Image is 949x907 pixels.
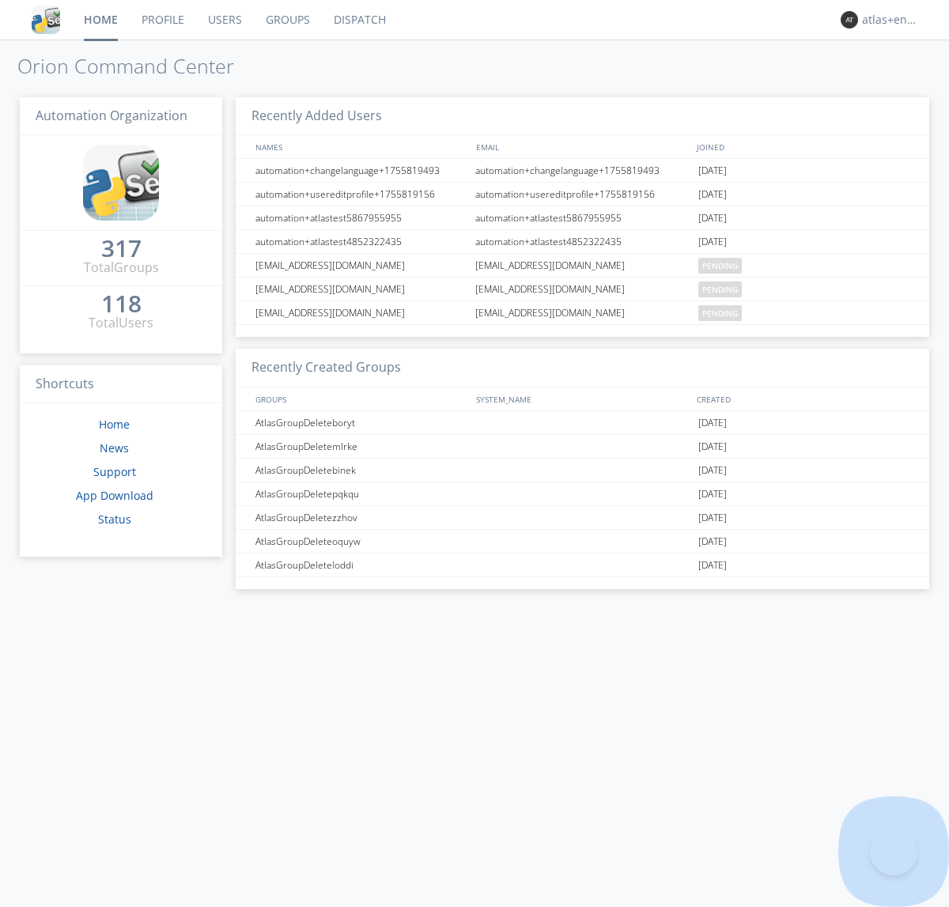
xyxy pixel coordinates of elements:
[698,159,727,183] span: [DATE]
[236,435,929,459] a: AtlasGroupDeletemlrke[DATE]
[698,506,727,530] span: [DATE]
[251,183,471,206] div: automation+usereditprofile+1755819156
[236,459,929,482] a: AtlasGroupDeletebinek[DATE]
[693,387,914,410] div: CREATED
[236,506,929,530] a: AtlasGroupDeletezzhov[DATE]
[89,314,153,332] div: Total Users
[251,301,471,324] div: [EMAIL_ADDRESS][DOMAIN_NAME]
[236,206,929,230] a: automation+atlastest5867955955automation+atlastest5867955955[DATE]
[83,145,159,221] img: cddb5a64eb264b2086981ab96f4c1ba7
[236,159,929,183] a: automation+changelanguage+1755819493automation+changelanguage+1755819493[DATE]
[84,259,159,277] div: Total Groups
[251,530,471,553] div: AtlasGroupDeleteoquyw
[870,828,917,875] iframe: Toggle Customer Support
[698,206,727,230] span: [DATE]
[472,135,693,158] div: EMAIL
[471,159,694,182] div: automation+changelanguage+1755819493
[472,387,693,410] div: SYSTEM_NAME
[471,183,694,206] div: automation+usereditprofile+1755819156
[698,411,727,435] span: [DATE]
[236,554,929,577] a: AtlasGroupDeleteloddi[DATE]
[698,435,727,459] span: [DATE]
[251,387,468,410] div: GROUPS
[698,554,727,577] span: [DATE]
[251,254,471,277] div: [EMAIL_ADDRESS][DOMAIN_NAME]
[698,183,727,206] span: [DATE]
[101,296,142,314] a: 118
[251,435,471,458] div: AtlasGroupDeletemlrke
[251,411,471,434] div: AtlasGroupDeleteboryt
[101,240,142,256] div: 317
[236,349,929,387] h3: Recently Created Groups
[236,183,929,206] a: automation+usereditprofile+1755819156automation+usereditprofile+1755819156[DATE]
[251,278,471,300] div: [EMAIL_ADDRESS][DOMAIN_NAME]
[698,305,742,321] span: pending
[236,411,929,435] a: AtlasGroupDeleteboryt[DATE]
[101,296,142,312] div: 118
[471,278,694,300] div: [EMAIL_ADDRESS][DOMAIN_NAME]
[251,159,471,182] div: automation+changelanguage+1755819493
[251,206,471,229] div: automation+atlastest5867955955
[20,365,222,404] h3: Shortcuts
[698,530,727,554] span: [DATE]
[471,254,694,277] div: [EMAIL_ADDRESS][DOMAIN_NAME]
[471,230,694,253] div: automation+atlastest4852322435
[32,6,60,34] img: cddb5a64eb264b2086981ab96f4c1ba7
[101,240,142,259] a: 317
[862,12,921,28] div: atlas+english0001
[36,107,187,124] span: Automation Organization
[251,135,468,158] div: NAMES
[698,459,727,482] span: [DATE]
[98,512,131,527] a: Status
[251,459,471,482] div: AtlasGroupDeletebinek
[698,482,727,506] span: [DATE]
[471,206,694,229] div: automation+atlastest5867955955
[236,530,929,554] a: AtlasGroupDeleteoquyw[DATE]
[251,506,471,529] div: AtlasGroupDeletezzhov
[698,258,742,274] span: pending
[698,230,727,254] span: [DATE]
[93,464,136,479] a: Support
[236,482,929,506] a: AtlasGroupDeletepqkqu[DATE]
[841,11,858,28] img: 373638.png
[236,278,929,301] a: [EMAIL_ADDRESS][DOMAIN_NAME][EMAIL_ADDRESS][DOMAIN_NAME]pending
[99,417,130,432] a: Home
[236,254,929,278] a: [EMAIL_ADDRESS][DOMAIN_NAME][EMAIL_ADDRESS][DOMAIN_NAME]pending
[100,440,129,455] a: News
[236,230,929,254] a: automation+atlastest4852322435automation+atlastest4852322435[DATE]
[251,482,471,505] div: AtlasGroupDeletepqkqu
[698,282,742,297] span: pending
[471,301,694,324] div: [EMAIL_ADDRESS][DOMAIN_NAME]
[236,97,929,136] h3: Recently Added Users
[76,488,153,503] a: App Download
[236,301,929,325] a: [EMAIL_ADDRESS][DOMAIN_NAME][EMAIL_ADDRESS][DOMAIN_NAME]pending
[251,554,471,576] div: AtlasGroupDeleteloddi
[251,230,471,253] div: automation+atlastest4852322435
[693,135,914,158] div: JOINED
